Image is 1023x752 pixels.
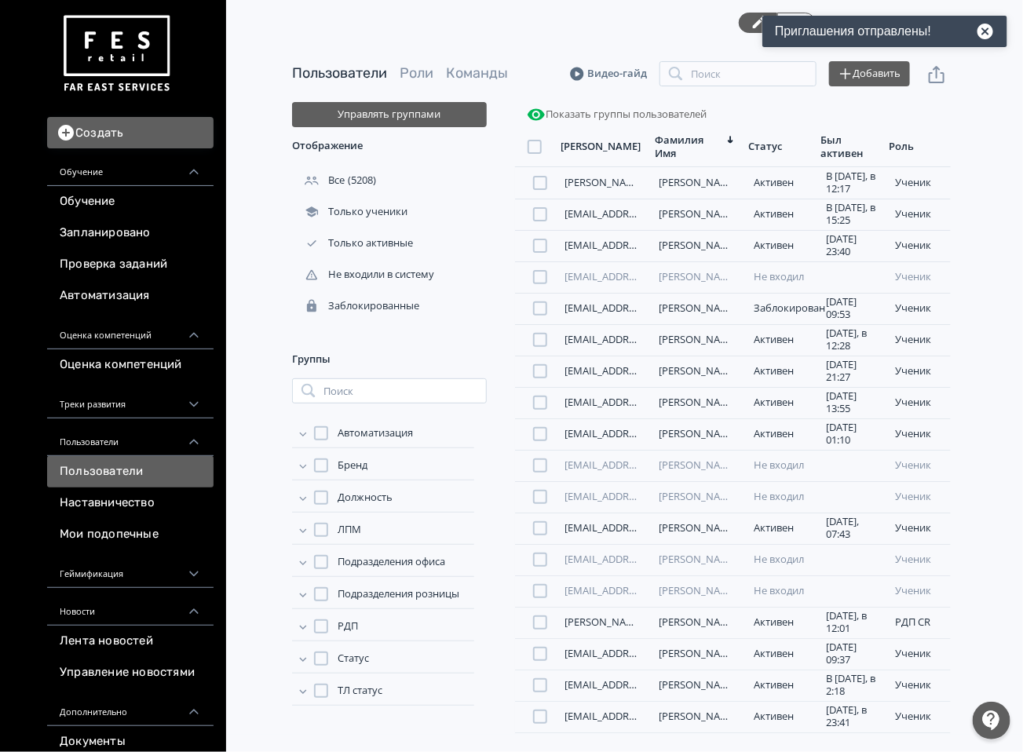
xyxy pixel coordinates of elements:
div: Заблокирован [754,302,810,315]
a: Наставничество [47,487,214,519]
button: Показать группы пользователей [524,102,710,127]
a: Лента новостей [47,626,214,657]
a: [EMAIL_ADDRESS][DOMAIN_NAME] [564,646,730,660]
span: Подразделения розницы [338,586,459,602]
a: Проверка заданий [47,249,214,280]
a: [PERSON_NAME] [659,332,739,346]
a: [PERSON_NAME] [659,520,739,535]
a: [PERSON_NAME] [659,615,739,629]
div: Не входил [754,553,810,566]
div: ученик [895,302,944,315]
div: Активен [754,365,810,378]
div: ученик [895,365,944,378]
button: Управлять группами [292,102,487,127]
a: Мои подопечные [47,519,214,550]
div: В [DATE], в 2:18 [826,673,882,697]
a: Пользователи [47,456,214,487]
div: Активен [754,428,810,440]
div: [DATE] 01:10 [826,422,882,446]
div: Фамилия Имя [655,133,722,160]
button: Создать [47,117,214,148]
div: Активен [754,177,810,189]
a: [EMAIL_ADDRESS][DOMAIN_NAME] [564,489,730,503]
div: [DATE], в 12:01 [826,610,882,634]
a: [EMAIL_ADDRESS][DOMAIN_NAME] [564,520,730,535]
a: [EMAIL_ADDRESS][DOMAIN_NAME] [564,677,730,692]
div: Геймификация [47,550,214,588]
div: Только активные [292,236,416,250]
a: [PERSON_NAME] [659,301,739,315]
div: Пользователи [47,418,214,456]
div: ученик [895,491,944,503]
div: ученик [895,208,944,221]
div: Активен [754,522,810,535]
div: Активен [754,648,810,660]
div: Все [292,173,348,188]
div: Новости [47,588,214,626]
div: [PERSON_NAME] [561,140,641,153]
a: [PERSON_NAME] [659,395,739,409]
div: Активен [754,334,810,346]
a: Роли [400,64,433,82]
a: [EMAIL_ADDRESS][DOMAIN_NAME] [564,552,730,566]
div: ученик [895,585,944,597]
div: [DATE] 21:27 [826,359,882,383]
div: ученик [895,334,944,346]
a: [EMAIL_ADDRESS][DOMAIN_NAME] [564,238,730,252]
div: Не входили в систему [292,268,437,282]
div: Активен [754,710,810,723]
a: [PERSON_NAME] [659,489,739,503]
a: Обучение [47,186,214,217]
div: Был активен [820,133,870,160]
div: Обучение [47,148,214,186]
div: Группы [292,341,487,378]
div: Роль [889,140,914,153]
div: [DATE] 09:53 [826,296,882,320]
a: [PERSON_NAME] [659,175,739,189]
div: Не входил [754,459,810,472]
div: Треки развития [47,381,214,418]
div: ученик [895,679,944,692]
button: Добавить [829,61,910,86]
a: [EMAIL_ADDRESS][DOMAIN_NAME] [564,269,730,283]
a: [EMAIL_ADDRESS][DOMAIN_NAME] [564,301,730,315]
div: ученик [895,710,944,723]
a: Запланировано [47,217,214,249]
div: ученик [895,396,944,409]
div: [DATE] 09:37 [826,641,882,666]
a: [EMAIL_ADDRESS][DOMAIN_NAME] [564,583,730,597]
a: [PERSON_NAME] [659,206,739,221]
a: [PERSON_NAME] [659,583,739,597]
div: В [DATE], в 15:25 [826,202,882,226]
div: ученик [895,271,944,283]
div: Активен [754,679,810,692]
div: В [DATE], в 12:17 [826,170,882,195]
a: [PERSON_NAME] [659,269,739,283]
div: Не входил [754,271,810,283]
a: [PERSON_NAME] [659,709,739,723]
span: Подразделения офиса [338,554,445,570]
div: Оценка компетенций [47,312,214,349]
div: Приглашения отправлены! [762,16,1007,47]
div: ученик [895,648,944,660]
a: [EMAIL_ADDRESS][DOMAIN_NAME] [564,332,730,346]
a: [EMAIL_ADDRESS][DOMAIN_NAME] [564,206,730,221]
div: ученик [895,553,944,566]
div: Только ученики [292,205,411,219]
div: ученик [895,428,944,440]
div: Заблокированные [292,299,422,313]
div: Активен [754,239,810,252]
div: (5208) [292,165,487,196]
img: https://files.teachbase.ru/system/account/57463/logo/medium-936fc5084dd2c598f50a98b9cbe0469a.png [60,9,173,98]
div: РДП CR [895,616,944,629]
a: [PERSON_NAME] [659,363,739,378]
a: Оценка компетенций [47,349,214,381]
a: [PERSON_NAME] [659,552,739,566]
div: Статус [749,140,783,153]
div: ученик [895,177,944,189]
a: Управление новостями [47,657,214,688]
a: [PERSON_NAME][EMAIL_ADDRESS][DOMAIN_NAME] [564,175,809,189]
a: [PERSON_NAME] [659,238,739,252]
div: Не входил [754,491,810,503]
span: Статус [338,651,369,666]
